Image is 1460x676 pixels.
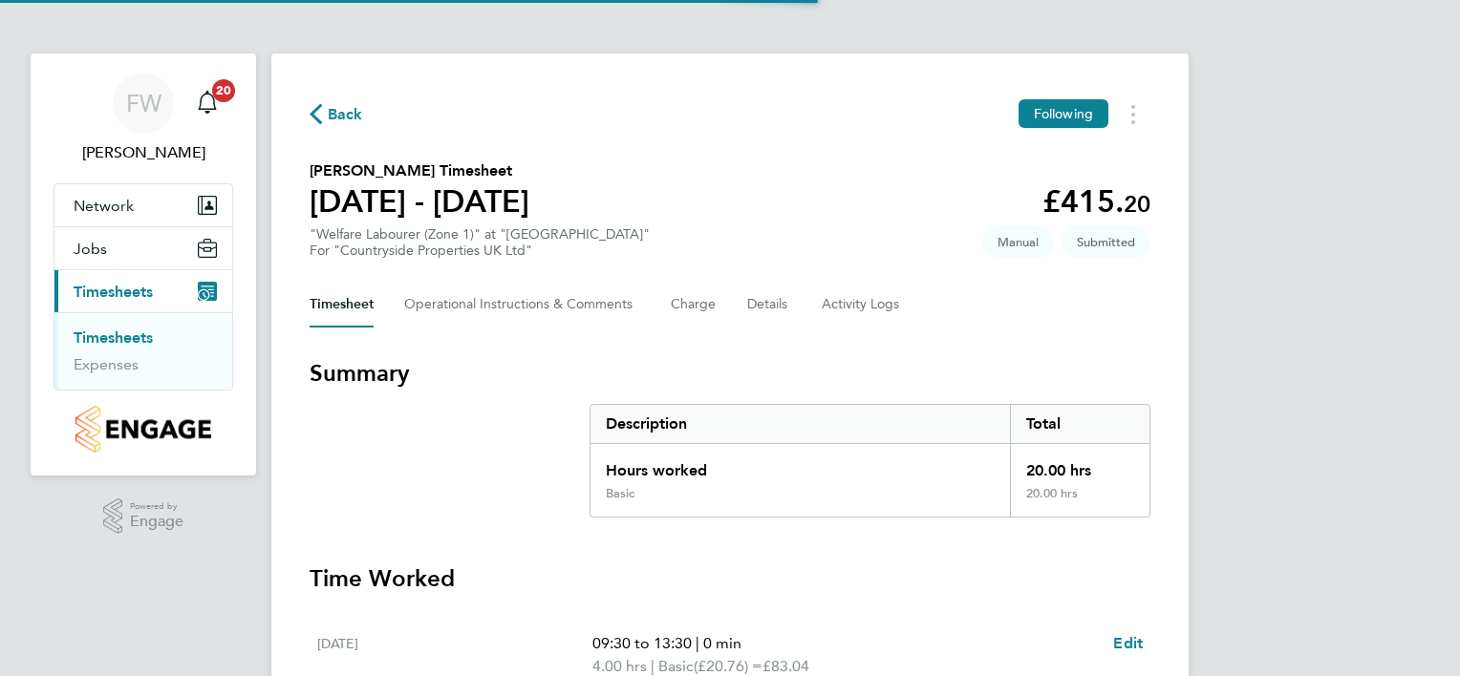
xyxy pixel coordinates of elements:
a: FW[PERSON_NAME] [54,73,233,164]
button: Charge [671,282,717,327]
span: 0 min [703,634,741,652]
button: Following [1019,99,1108,128]
a: Powered byEngage [103,498,184,535]
img: countryside-properties-logo-retina.png [75,406,210,453]
button: Activity Logs [822,282,902,327]
span: (£20.76) = [694,657,762,675]
span: This timesheet is Submitted. [1062,226,1150,258]
h2: [PERSON_NAME] Timesheet [310,159,529,182]
h3: Summary [310,358,1150,389]
a: Timesheets [74,328,153,347]
div: Summary [590,404,1150,518]
span: 20 [1124,190,1150,218]
a: Expenses [74,355,139,373]
div: Total [1010,405,1149,443]
span: Back [328,103,363,126]
a: Go to home page [54,406,233,453]
div: "Welfare Labourer (Zone 1)" at "[GEOGRAPHIC_DATA]" [310,226,650,259]
div: Basic [606,486,634,501]
span: Following [1034,105,1093,122]
span: | [651,657,655,675]
span: Powered by [130,498,183,515]
span: 4.00 hrs [592,657,647,675]
span: Network [74,197,134,215]
div: Description [590,405,1010,443]
button: Network [54,184,232,226]
div: 20.00 hrs [1010,486,1149,517]
span: Frank Watson [54,141,233,164]
span: 09:30 to 13:30 [592,634,692,652]
span: £83.04 [762,657,809,675]
button: Operational Instructions & Comments [404,282,640,327]
h1: [DATE] - [DATE] [310,182,529,221]
button: Back [310,102,363,126]
h3: Time Worked [310,563,1150,594]
span: Timesheets [74,283,153,301]
span: 20 [212,79,235,102]
span: This timesheet was manually created. [982,226,1054,258]
div: For "Countryside Properties UK Ltd" [310,243,650,259]
button: Timesheet [310,282,374,327]
a: Edit [1113,632,1143,655]
div: Hours worked [590,444,1010,486]
div: 20.00 hrs [1010,444,1149,486]
span: FW [126,91,161,116]
span: | [696,634,699,652]
span: Edit [1113,634,1143,652]
app-decimal: £415. [1042,183,1150,220]
a: 20 [188,73,226,134]
button: Details [747,282,791,327]
div: Timesheets [54,312,232,390]
span: Jobs [74,240,107,258]
nav: Main navigation [31,53,256,475]
span: Engage [130,514,183,530]
button: Timesheets [54,270,232,312]
button: Timesheets Menu [1116,99,1150,129]
button: Jobs [54,227,232,269]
